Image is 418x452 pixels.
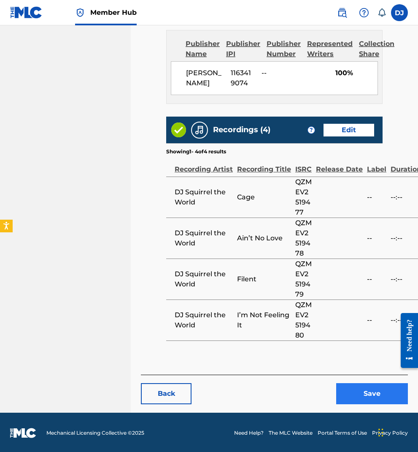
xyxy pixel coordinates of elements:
[378,8,386,17] div: Notifications
[269,429,313,437] a: The MLC Website
[10,6,43,19] img: MLC Logo
[318,429,367,437] a: Portal Terms of Use
[213,125,270,135] h5: Recordings (4)
[316,155,363,174] div: Release Date
[307,39,353,59] div: Represented Writers
[359,39,394,59] div: Collection Share
[234,429,264,437] a: Need Help?
[295,155,312,174] div: ISRC
[186,39,220,59] div: Publisher Name
[175,187,233,207] span: DJ Squirrel the World
[194,125,205,135] img: Recordings
[237,274,291,284] span: Filent
[141,383,191,404] button: Back
[186,68,224,88] span: [PERSON_NAME]
[367,192,386,202] span: --
[378,420,383,445] div: Drag
[324,124,374,136] a: Edit
[171,123,186,137] img: Valid
[335,68,378,78] span: 100%
[391,4,408,21] div: User Menu
[46,429,144,437] span: Mechanical Licensing Collective © 2025
[10,428,36,438] img: logo
[394,306,418,376] iframe: Resource Center
[308,127,315,133] span: ?
[295,177,312,218] span: QZMEV2519477
[237,155,291,174] div: Recording Title
[334,4,351,21] a: Public Search
[367,155,386,174] div: Label
[175,155,233,174] div: Recording Artist
[367,274,386,284] span: --
[295,218,312,259] span: QZMEV2519478
[262,68,292,78] span: --
[356,4,372,21] div: Help
[175,228,233,248] span: DJ Squirrel the World
[237,310,291,330] span: I’m Not Feeling It
[295,300,312,340] span: QZMEV2519480
[237,192,291,202] span: Cage
[237,233,291,243] span: Ain’t No Love
[75,8,85,18] img: Top Rightsholder
[90,8,137,17] span: Member Hub
[166,148,226,155] p: Showing 1 - 4 of 4 results
[367,315,386,325] span: --
[267,39,301,59] div: Publisher Number
[175,310,233,330] span: DJ Squirrel the World
[175,269,233,289] span: DJ Squirrel the World
[337,8,347,18] img: search
[376,411,418,452] iframe: Chat Widget
[295,259,312,300] span: QZMEV2519479
[372,429,408,437] a: Privacy Policy
[336,383,408,404] button: Save
[359,8,369,18] img: help
[226,39,260,59] div: Publisher IPI
[367,233,386,243] span: --
[231,68,255,88] span: 1163419074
